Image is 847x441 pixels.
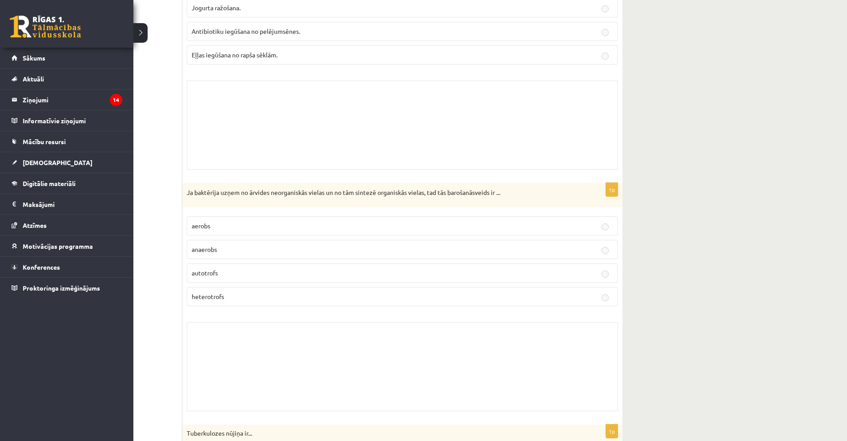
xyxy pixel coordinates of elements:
legend: Ziņojumi [23,89,122,110]
span: Sākums [23,54,45,62]
input: autotrofs [602,271,609,278]
p: 1p [606,182,618,197]
a: Ziņojumi14 [12,89,122,110]
a: Proktoringa izmēģinājums [12,278,122,298]
span: Jogurta ražošana. [192,4,241,12]
i: 14 [110,94,122,106]
p: 1p [606,424,618,438]
span: Konferences [23,263,60,271]
span: Antibiotiku iegūšana no pelējumsēnes. [192,27,300,35]
span: veids ir ... [475,188,500,196]
a: Maksājumi [12,194,122,214]
a: Mācību resursi [12,131,122,152]
span: Proktoringa izmēģinājums [23,284,100,292]
span: [DEMOGRAPHIC_DATA] [23,158,92,166]
a: Motivācijas programma [12,236,122,256]
legend: Maksājumi [23,194,122,214]
input: Antibiotiku iegūšana no pelējumsēnes. [602,29,609,36]
a: Rīgas 1. Tālmācības vidusskola [10,16,81,38]
span: Eļļas iegūšana no rapša sēklām. [192,51,277,59]
span: autotrofs [192,269,218,277]
a: [DEMOGRAPHIC_DATA] [12,152,122,173]
span: Digitālie materiāli [23,179,76,187]
a: Digitālie materiāli [12,173,122,194]
span: Mācību resursi [23,138,66,146]
legend: Informatīvie ziņojumi [23,110,122,131]
span: heterotrofs [192,292,224,300]
p: Ja baktērija uzņem no ārvides neorganiskās vielas un no tām sintezē organiskās vielas, tad tās ba... [187,187,574,197]
input: heterotrofs [602,294,609,301]
input: anaerobs [602,247,609,254]
span: anaerobs [192,245,217,253]
a: Aktuāli [12,69,122,89]
span: Atzīmes [23,221,47,229]
input: Jogurta ražošana. [602,5,609,12]
a: Atzīmes [12,215,122,235]
span: Motivācijas programma [23,242,93,250]
p: Tuberkulozes nūjiņa ir... [187,429,574,438]
a: Informatīvie ziņojumi [12,110,122,131]
span: aerobs [192,222,210,230]
input: Eļļas iegūšana no rapša sēklām. [602,53,609,60]
span: Aktuāli [23,75,44,83]
a: Sākums [12,48,122,68]
input: aerobs [602,223,609,231]
a: Konferences [12,257,122,277]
